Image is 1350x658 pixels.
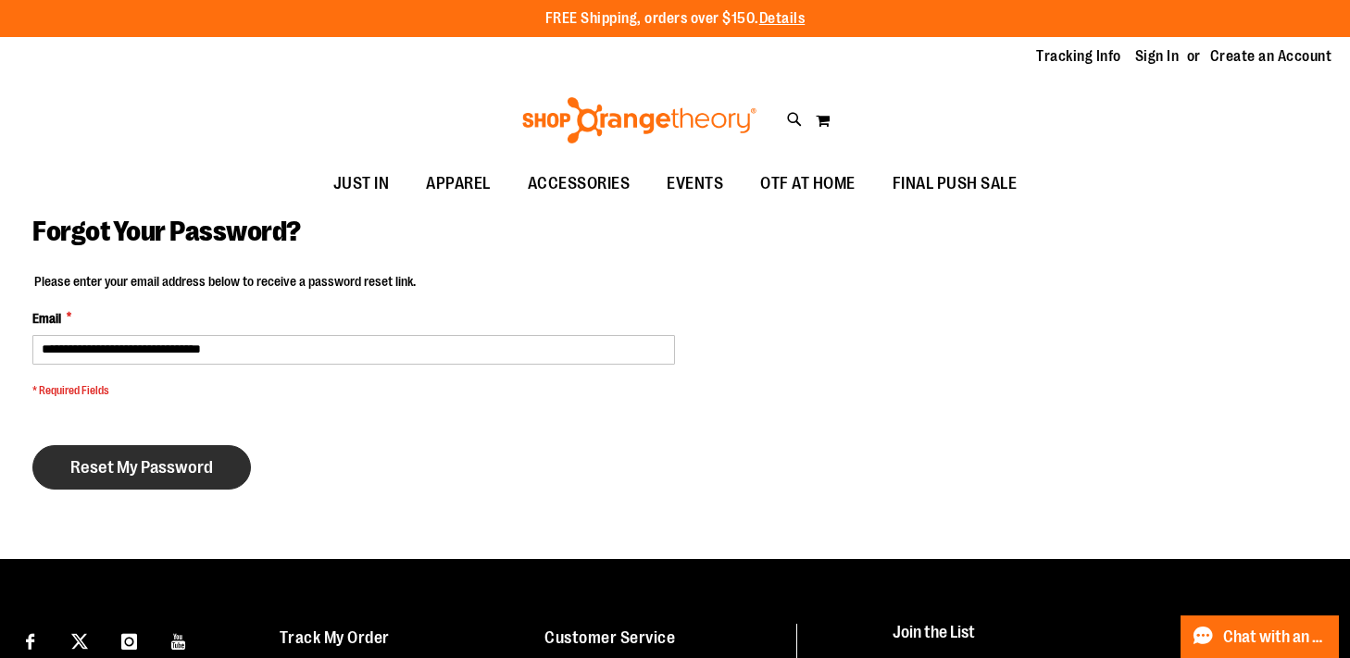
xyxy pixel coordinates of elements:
a: JUST IN [315,163,408,205]
span: Reset My Password [70,457,213,478]
a: Create an Account [1210,46,1332,67]
a: Track My Order [280,628,390,647]
span: OTF AT HOME [760,163,856,205]
span: FINAL PUSH SALE [893,163,1018,205]
a: Tracking Info [1036,46,1121,67]
span: EVENTS [667,163,723,205]
a: EVENTS [648,163,742,205]
span: Forgot Your Password? [32,216,301,247]
a: APPAREL [407,163,509,205]
span: Email [32,309,61,328]
h4: Join the List [893,624,1315,658]
span: JUST IN [333,163,390,205]
a: Visit our Facebook page [14,624,46,656]
span: ACCESSORIES [528,163,631,205]
a: Visit our X page [64,624,96,656]
a: Sign In [1135,46,1180,67]
a: OTF AT HOME [742,163,874,205]
span: Chat with an Expert [1223,628,1328,646]
a: Details [759,10,806,27]
img: Twitter [71,633,88,650]
span: APPAREL [426,163,491,205]
img: Shop Orangetheory [519,97,759,143]
a: Visit our Instagram page [113,624,145,656]
a: ACCESSORIES [509,163,649,205]
a: Customer Service [544,628,675,647]
button: Reset My Password [32,445,251,490]
a: FINAL PUSH SALE [874,163,1036,205]
span: * Required Fields [32,383,675,399]
legend: Please enter your email address below to receive a password reset link. [32,272,418,291]
p: FREE Shipping, orders over $150. [545,8,806,30]
a: Visit our Youtube page [163,624,195,656]
button: Chat with an Expert [1181,615,1340,658]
